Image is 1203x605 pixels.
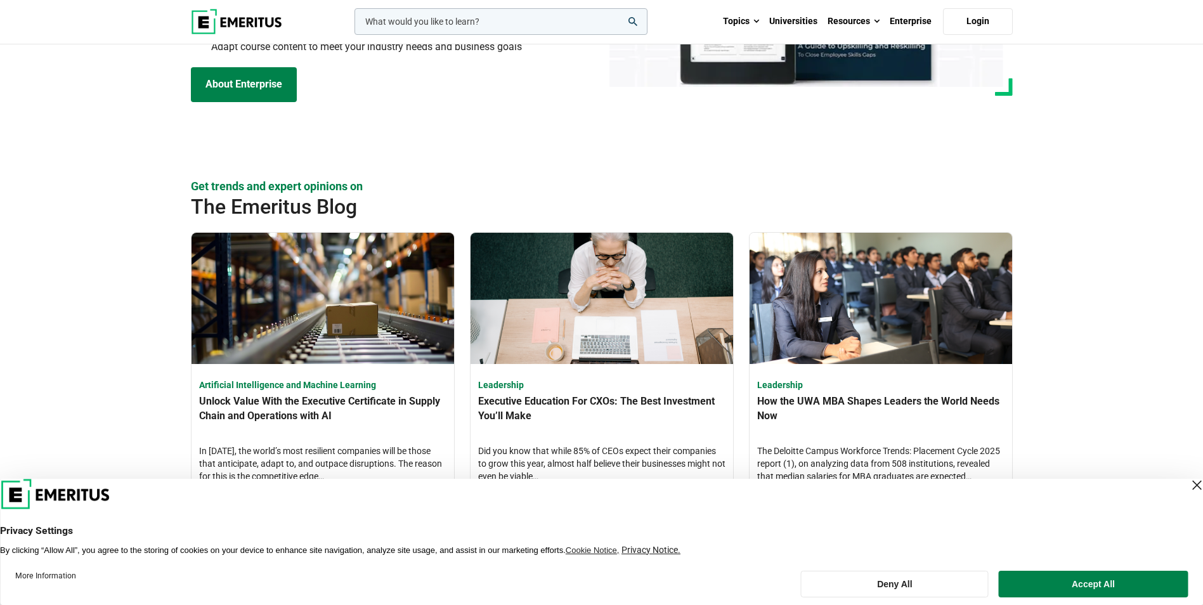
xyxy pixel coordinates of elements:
[199,394,446,439] h4: Unlock Value With the Executive Certificate in Supply Chain and Operations with AI
[471,233,733,364] img: Executive Education For CXOs: The Best Investment You’ll Make | Online Leadership Course
[478,379,725,392] h4: Leadership
[354,8,647,35] input: woocommerce-product-search-field-0
[478,394,725,439] h4: Executive Education For CXOs: The Best Investment You’ll Make
[757,379,1005,560] a: Leadership How the UWA MBA Shapes Leaders the World Needs Now The Deloitte Campus Workforce Trend...
[192,233,454,364] img: Unlock Value With the Executive Certificate in Supply Chain and Operations with AI | Online Artif...
[757,394,1005,439] h4: How the UWA MBA Shapes Leaders the World Needs Now
[191,178,1013,194] p: Get trends and expert opinions on
[199,445,446,496] h4: In [DATE], the world’s most resilient companies will be those that anticipate, adapt to, and outp...
[943,8,1013,35] a: Login
[199,379,446,560] a: Artificial Intelligence and Machine Learning Unlock Value With the Executive Certificate in Suppl...
[211,41,522,53] span: Adapt course content to meet your industry needs and business goals
[478,379,725,560] a: Leadership Executive Education For CXOs: The Best Investment You’ll Make Did you know that while ...
[199,379,446,392] h4: Artificial Intelligence and Machine Learning
[191,67,297,101] a: About Enterprise
[478,445,725,496] h4: Did you know that while 85% of CEOs expect their companies to grow this year, almost half believe...
[750,233,1012,364] img: How the UWA MBA Shapes Leaders the World Needs Now | Online Leadership Course
[757,379,1005,392] h4: Leadership
[757,445,1005,496] h4: The Deloitte Campus Workforce Trends: Placement Cycle 2025 report (1), on analyzing data from 508...
[191,194,1013,219] h2: The Emeritus Blog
